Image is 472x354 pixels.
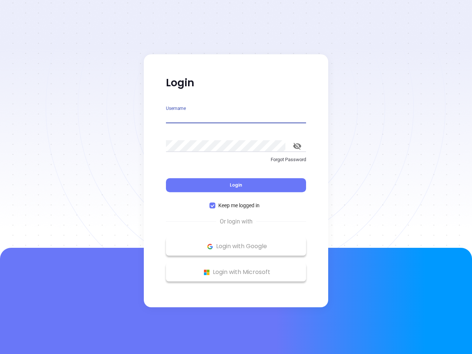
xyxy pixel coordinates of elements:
[166,263,306,281] button: Microsoft Logo Login with Microsoft
[230,182,242,188] span: Login
[166,76,306,90] p: Login
[166,156,306,163] p: Forgot Password
[170,267,302,278] p: Login with Microsoft
[166,156,306,169] a: Forgot Password
[166,106,186,111] label: Username
[166,178,306,192] button: Login
[205,242,215,251] img: Google Logo
[202,268,211,277] img: Microsoft Logo
[216,217,256,226] span: Or login with
[166,237,306,256] button: Google Logo Login with Google
[170,241,302,252] p: Login with Google
[288,137,306,155] button: toggle password visibility
[215,201,263,209] span: Keep me logged in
